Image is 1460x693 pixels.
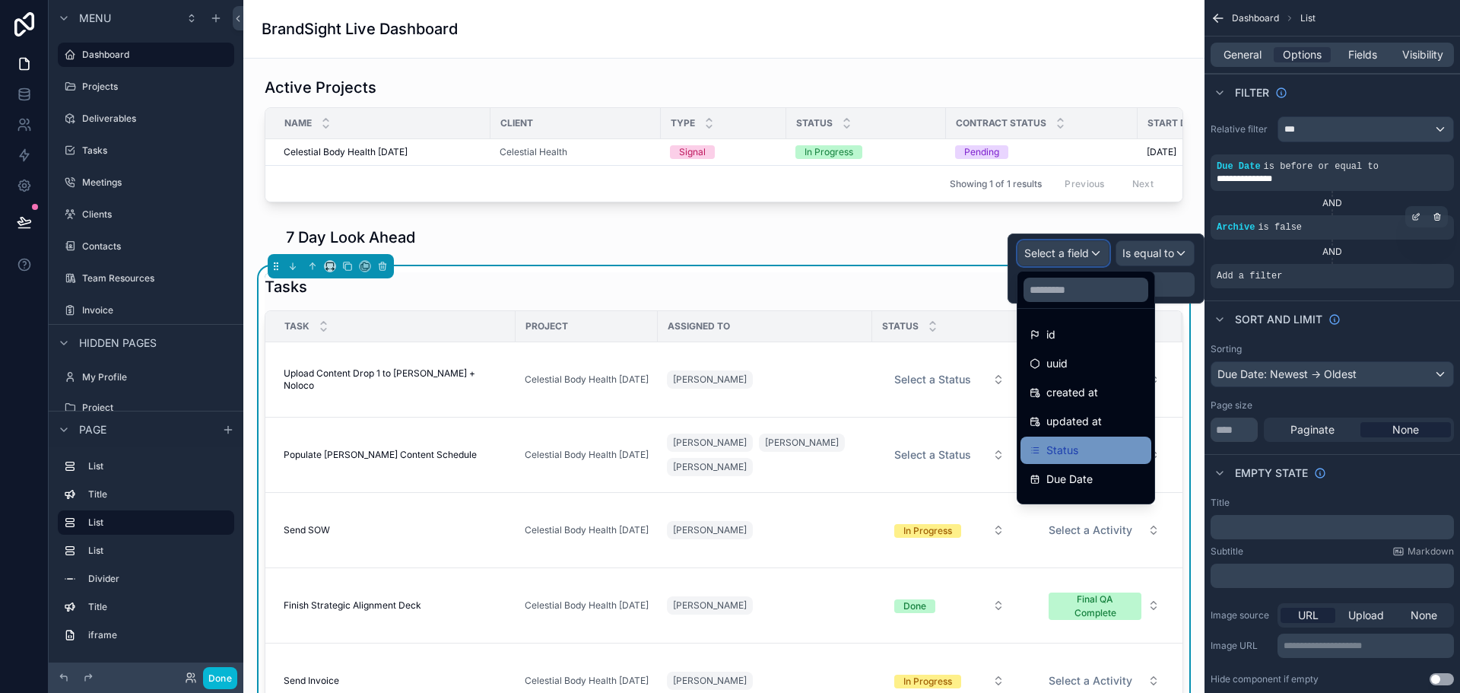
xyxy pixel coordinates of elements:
[673,524,747,536] span: [PERSON_NAME]
[1392,422,1419,437] span: None
[58,396,234,420] a: Project
[1217,270,1282,282] span: Add a filter
[673,374,747,386] span: [PERSON_NAME]
[667,370,753,389] a: [PERSON_NAME]
[950,178,1042,190] span: Showing 1 of 1 results
[58,106,234,131] a: Deliverables
[1211,545,1243,558] label: Subtitle
[1036,584,1173,627] a: Select Button
[284,675,339,687] span: Send Invoice
[58,365,234,389] a: My Profile
[1217,222,1255,233] span: Archive
[88,545,228,557] label: List
[1046,441,1078,459] span: Status
[58,138,234,163] a: Tasks
[667,593,863,618] a: [PERSON_NAME]
[667,458,753,476] a: [PERSON_NAME]
[1036,517,1172,544] button: Select Button
[882,517,1017,544] button: Select Button
[284,599,506,612] a: Finish Strategic Alignment Deck
[1283,47,1322,62] span: Options
[1046,326,1055,344] span: id
[58,298,234,323] a: Invoice
[667,521,753,539] a: [PERSON_NAME]
[1411,608,1437,623] span: None
[1348,47,1377,62] span: Fields
[88,573,228,585] label: Divider
[1290,422,1335,437] span: Paginate
[1402,47,1443,62] span: Visibility
[79,422,106,437] span: Page
[1211,361,1454,387] button: Due Date: Newest -> Oldest
[1300,12,1316,24] span: List
[1235,312,1322,327] span: Sort And Limit
[1036,585,1172,626] button: Select Button
[1211,343,1242,355] label: Sorting
[1224,47,1262,62] span: General
[284,675,506,687] a: Send Invoice
[58,43,234,67] a: Dashboard
[1235,466,1308,481] span: Empty state
[1298,608,1319,623] span: URL
[1392,545,1454,558] a: Markdown
[525,374,649,386] a: Celestial Body Health [DATE]
[1217,161,1261,172] span: Due Date
[82,145,231,157] label: Tasks
[284,449,477,461] span: Populate [PERSON_NAME] Content Schedule
[525,320,568,332] span: Project
[671,117,695,129] span: Type
[525,449,649,461] a: Celestial Body Health [DATE]
[1046,383,1098,402] span: created at
[1036,516,1173,545] a: Select Button
[1046,354,1068,373] span: uuid
[1046,499,1081,517] span: Project
[673,461,747,473] span: [PERSON_NAME]
[1046,412,1102,431] span: updated at
[88,488,228,501] label: Title
[903,599,926,613] div: Done
[284,367,506,392] a: Upload Content Drop 1 to [PERSON_NAME] + Noloco
[82,304,231,316] label: Invoice
[284,524,506,536] a: Send SOW
[525,524,649,536] a: Celestial Body Health [DATE]
[88,629,228,641] label: iframe
[1348,608,1384,623] span: Upload
[1235,85,1269,100] span: Filter
[1277,634,1454,658] div: scrollable content
[1211,246,1454,258] div: AND
[82,402,231,414] label: Project
[673,437,747,449] span: [PERSON_NAME]
[58,266,234,291] a: Team Resources
[1211,609,1271,621] label: Image source
[525,675,649,687] a: Celestial Body Health [DATE]
[667,434,753,452] a: [PERSON_NAME]
[82,113,231,125] label: Deliverables
[903,524,952,538] div: In Progress
[1211,515,1454,539] div: scrollable content
[82,176,231,189] label: Meetings
[1408,545,1454,558] span: Markdown
[49,447,243,663] div: scrollable content
[1049,591,1141,620] button: Unselect FINAL_QA_COMPLETE
[284,320,309,332] span: Task
[796,117,833,129] span: Status
[265,276,307,297] h1: Tasks
[203,667,237,689] button: Done
[1211,640,1271,652] label: Image URL
[82,49,225,61] label: Dashboard
[1211,123,1271,135] label: Relative filter
[765,437,839,449] span: [PERSON_NAME]
[58,75,234,99] a: Projects
[881,440,1017,469] a: Select Button
[82,81,231,93] label: Projects
[667,367,863,392] a: [PERSON_NAME]
[1211,564,1454,588] div: scrollable content
[284,599,421,612] span: Finish Strategic Alignment Deck
[82,208,231,221] label: Clients
[284,117,312,129] span: Name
